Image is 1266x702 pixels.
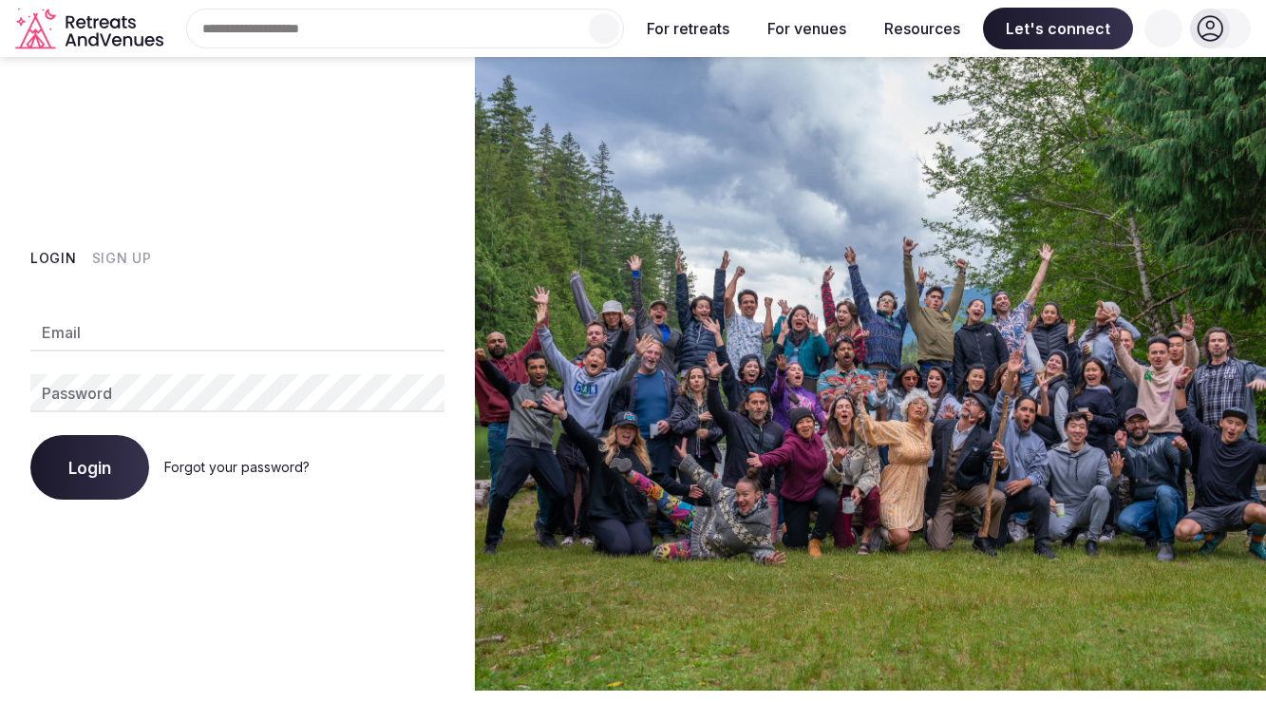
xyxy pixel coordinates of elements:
button: Login [30,249,77,268]
button: Resources [869,8,975,49]
button: Login [30,435,149,500]
button: Sign Up [92,249,152,268]
button: For retreats [632,8,745,49]
img: My Account Background [475,57,1266,691]
span: Let's connect [983,8,1133,49]
span: Login [68,458,111,477]
a: Visit the homepage [15,8,167,50]
svg: Retreats and Venues company logo [15,8,167,50]
a: Forgot your password? [164,459,310,475]
button: For venues [752,8,861,49]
